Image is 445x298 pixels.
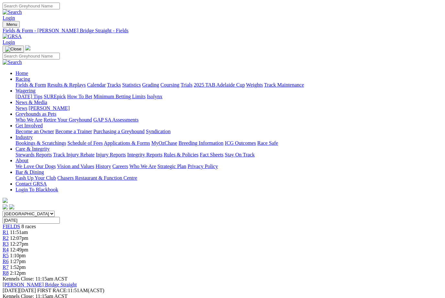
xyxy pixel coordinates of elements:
[57,175,137,181] a: Chasers Restaurant & Function Centre
[5,47,21,52] img: Close
[147,94,162,99] a: Isolynx
[10,270,26,276] span: 2:12pm
[3,264,9,270] a: R7
[44,117,92,122] a: Retire Your Greyhound
[53,152,94,157] a: Track Injury Rebate
[3,253,9,258] a: R5
[21,224,36,229] span: 8 races
[10,264,26,270] span: 1:52pm
[16,181,47,186] a: Contact GRSA
[16,158,28,163] a: About
[3,288,36,293] span: [DATE]
[16,88,36,93] a: Wagering
[93,129,145,134] a: Purchasing a Greyhound
[3,46,24,53] button: Toggle navigation
[37,288,68,293] span: FIRST RACE:
[160,82,179,88] a: Coursing
[16,76,30,82] a: Racing
[164,152,199,157] a: Rules & Policies
[37,288,104,293] span: 11:51AM(ACST)
[16,129,442,134] div: Get Involved
[200,152,223,157] a: Fact Sheets
[16,94,42,99] a: [DATE] Tips
[3,3,60,9] input: Search
[3,241,9,247] a: R3
[67,94,92,99] a: How To Bet
[93,117,139,122] a: GAP SA Assessments
[225,152,255,157] a: Stay On Track
[129,164,156,169] a: Who We Are
[3,247,9,252] a: R4
[16,117,442,123] div: Greyhounds as Pets
[16,146,50,152] a: Care & Integrity
[3,34,22,39] img: GRSA
[10,247,28,252] span: 12:49pm
[188,164,218,169] a: Privacy Policy
[3,217,60,224] input: Select date
[16,82,442,88] div: Racing
[180,82,192,88] a: Trials
[16,123,43,128] a: Get Involved
[10,253,26,258] span: 1:10pm
[16,82,46,88] a: Fields & Form
[3,21,20,28] button: Toggle navigation
[16,175,56,181] a: Cash Up Your Club
[3,39,15,45] a: Login
[16,94,442,100] div: Wagering
[3,15,15,21] a: Login
[25,45,30,50] img: logo-grsa-white.png
[146,129,170,134] a: Syndication
[3,276,68,282] span: Kennels Close: 11:15am ACST
[96,152,126,157] a: Injury Reports
[112,164,128,169] a: Careers
[151,140,177,146] a: MyOzChase
[16,117,42,122] a: Who We Are
[3,9,22,15] img: Search
[93,94,146,99] a: Minimum Betting Limits
[127,152,162,157] a: Integrity Reports
[3,229,9,235] span: R1
[16,105,442,111] div: News & Media
[3,59,22,65] img: Search
[87,82,106,88] a: Calendar
[3,259,9,264] a: R6
[16,100,47,105] a: News & Media
[157,164,186,169] a: Strategic Plan
[3,282,77,287] a: [PERSON_NAME] Bridge Straight
[3,28,442,34] a: Fields & Form - [PERSON_NAME] Bridge Straight - Fields
[16,164,442,169] div: About
[16,175,442,181] div: Bar & Dining
[246,82,263,88] a: Weights
[3,224,20,229] a: FIELDS
[16,164,56,169] a: We Love Our Dogs
[179,140,223,146] a: Breeding Information
[194,82,245,88] a: 2025 TAB Adelaide Cup
[3,235,9,241] span: R2
[10,259,26,264] span: 1:27pm
[16,134,33,140] a: Industry
[16,152,442,158] div: Care & Integrity
[104,140,150,146] a: Applications & Forms
[3,53,60,59] input: Search
[47,82,86,88] a: Results & Replays
[16,105,27,111] a: News
[3,288,19,293] span: [DATE]
[107,82,121,88] a: Tracks
[16,129,54,134] a: Become an Owner
[67,140,103,146] a: Schedule of Fees
[16,152,52,157] a: Stewards Reports
[264,82,304,88] a: Track Maintenance
[3,270,9,276] a: R8
[16,140,442,146] div: Industry
[16,169,44,175] a: Bar & Dining
[10,241,28,247] span: 12:27pm
[257,140,278,146] a: Race Safe
[9,204,14,209] img: twitter.svg
[16,140,66,146] a: Bookings & Scratchings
